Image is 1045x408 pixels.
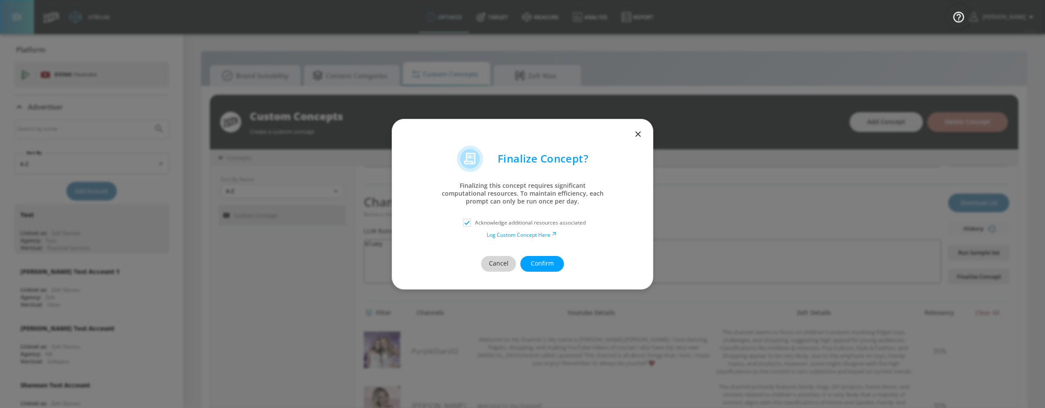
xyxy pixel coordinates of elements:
[946,4,971,29] button: Open Resource Center
[475,219,586,227] p: Acknowledge additional resources associated
[498,152,588,165] p: Finalize Concept?
[487,231,558,239] a: Log Custom Concept Here
[520,256,564,272] button: Confirm
[538,258,546,269] span: Confirm
[440,182,605,205] p: Finalizing this concept requires significant computational resources. To maintain efficiency, eac...
[481,256,516,272] button: Cancel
